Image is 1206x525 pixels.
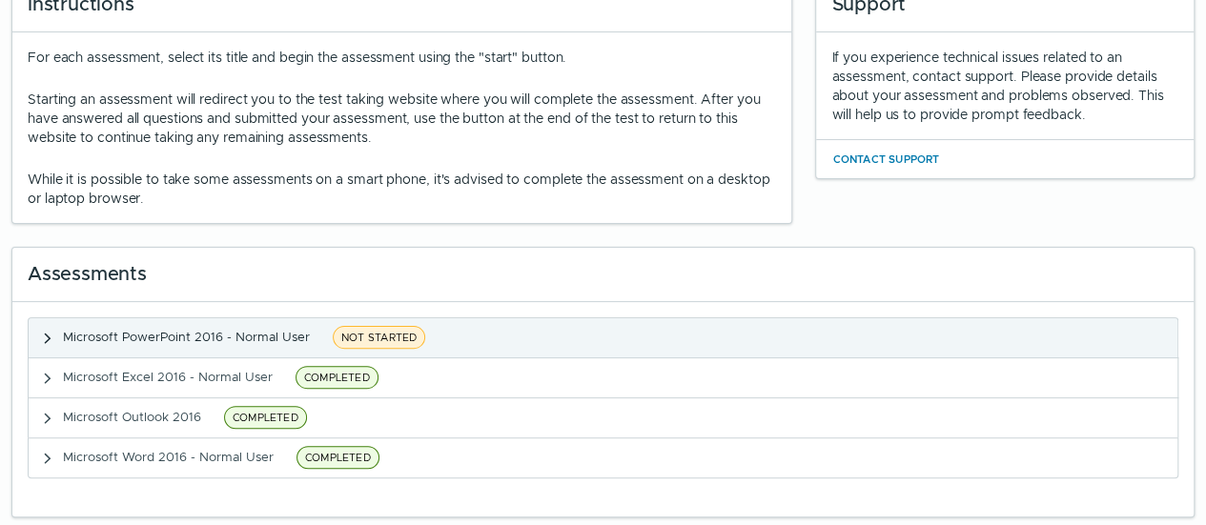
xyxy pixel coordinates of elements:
p: Starting an assessment will redirect you to the test taking website where you will complete the a... [28,90,776,147]
span: Microsoft Excel 2016 - Normal User [63,369,273,385]
button: Microsoft Outlook 2016COMPLETED [29,398,1177,437]
span: COMPLETED [296,366,378,389]
button: Microsoft Excel 2016 - Normal UserCOMPLETED [29,358,1177,397]
button: Microsoft PowerPoint 2016 - Normal UserNOT STARTED [29,318,1177,357]
span: NOT STARTED [333,326,425,349]
span: COMPLETED [296,446,379,469]
div: Assessments [12,248,1194,302]
p: While it is possible to take some assessments on a smart phone, it's advised to complete the asse... [28,170,776,208]
button: Microsoft Word 2016 - Normal UserCOMPLETED [29,438,1177,477]
span: Microsoft Outlook 2016 [63,409,201,425]
span: Microsoft PowerPoint 2016 - Normal User [63,329,310,345]
span: Help [97,15,126,30]
button: Contact Support [831,148,940,171]
div: For each assessment, select its title and begin the assessment using the "start" button. [28,48,776,208]
div: If you experience technical issues related to an assessment, contact support. Please provide deta... [831,48,1178,124]
span: COMPLETED [224,406,307,429]
span: Microsoft Word 2016 - Normal User [63,449,274,465]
